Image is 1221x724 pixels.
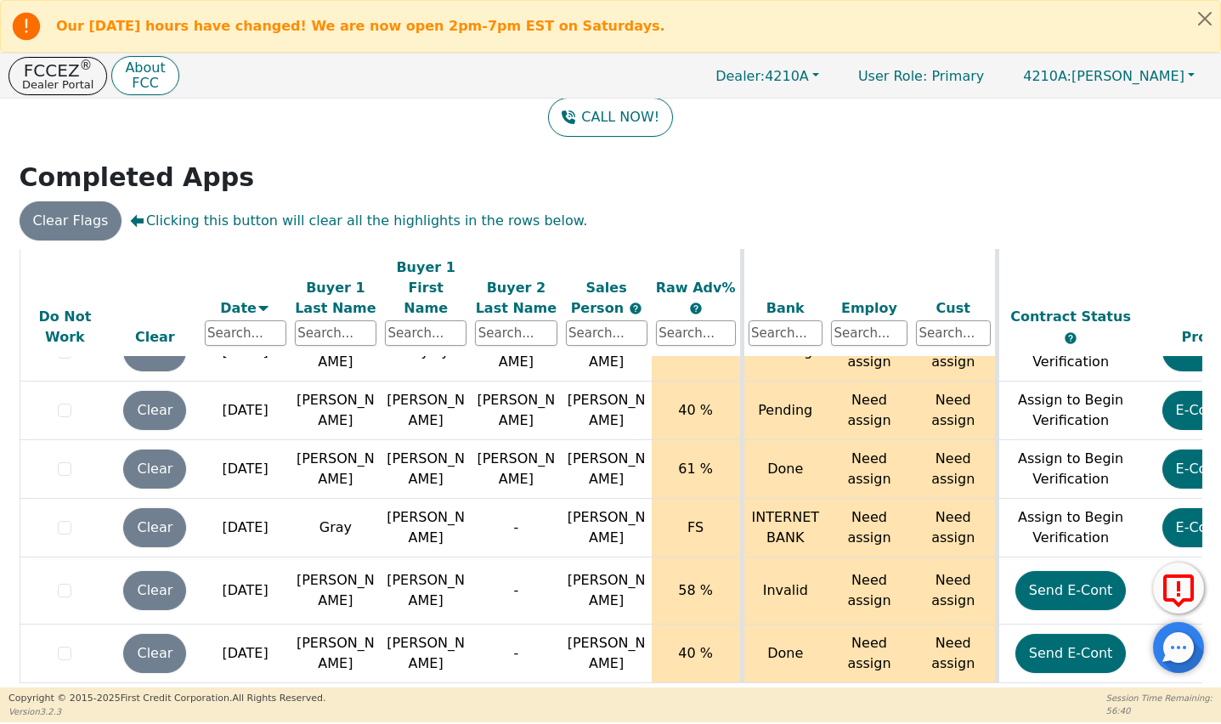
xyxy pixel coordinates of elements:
td: Need assign [912,440,997,499]
span: 40 % [678,402,713,418]
td: Pending [742,382,827,440]
td: Assign to Begin Verification [997,440,1143,499]
input: Search... [831,320,907,346]
button: Report Error to FCC [1153,563,1204,614]
td: [PERSON_NAME] [381,557,471,625]
p: FCC [125,76,165,90]
td: Done [742,440,827,499]
button: Clear [123,571,186,610]
div: Clear [114,327,195,348]
button: CALL NOW! [548,98,673,137]
td: Need assign [827,557,912,625]
div: Bank [749,297,823,318]
span: [PERSON_NAME] [568,635,646,671]
b: Our [DATE] hours have changed! We are now open 2pm-7pm EST on Saturdays. [56,18,665,34]
td: [DATE] [201,440,291,499]
input: Search... [916,320,991,346]
div: Buyer 1 Last Name [295,277,376,318]
td: - [471,625,561,683]
span: Clicking this button will clear all the highlights in the rows below. [130,211,587,231]
p: Copyright © 2015- 2025 First Credit Corporation. [8,692,325,706]
td: [PERSON_NAME] [291,440,381,499]
p: 56:40 [1106,704,1213,717]
td: - [471,499,561,557]
span: Raw Adv% [656,279,736,295]
span: 40 % [678,645,713,661]
span: All Rights Reserved. [232,693,325,704]
strong: Completed Apps [20,162,255,192]
span: Contract Status [1010,308,1131,325]
td: [PERSON_NAME] [471,440,561,499]
span: 4210A [715,68,809,84]
td: [PERSON_NAME] [291,557,381,625]
button: Close alert [1190,1,1220,36]
input: Search... [749,320,823,346]
td: [PERSON_NAME] [291,382,381,440]
td: Need assign [912,557,997,625]
input: Search... [656,320,736,346]
span: User Role : [858,68,927,84]
span: [PERSON_NAME] [568,450,646,487]
span: FS [687,519,704,535]
td: Assign to Begin Verification [997,382,1143,440]
button: Clear [123,634,186,673]
span: [PERSON_NAME] [1023,68,1184,84]
button: Clear Flags [20,201,122,240]
td: Need assign [827,382,912,440]
td: Invalid [742,557,827,625]
td: [DATE] [201,499,291,557]
td: Need assign [912,382,997,440]
button: Clear [123,450,186,489]
span: [PERSON_NAME] [568,509,646,546]
div: Buyer 1 First Name [385,257,466,318]
td: Need assign [827,499,912,557]
span: Sales Person [571,279,629,315]
td: [PERSON_NAME] [381,499,471,557]
input: Search... [205,320,286,346]
td: Gray [291,499,381,557]
button: Send E-Cont [1015,571,1127,610]
button: AboutFCC [111,56,178,96]
div: Cust [916,297,991,318]
button: Clear [123,391,186,430]
span: [PERSON_NAME] [568,572,646,608]
input: Search... [475,320,557,346]
p: FCCEZ [22,62,93,79]
span: Dealer: [715,68,765,84]
td: Need assign [827,440,912,499]
button: FCCEZ®Dealer Portal [8,57,107,95]
td: [DATE] [201,382,291,440]
td: Assign to Begin Verification [997,499,1143,557]
sup: ® [80,58,93,73]
span: 61 % [678,461,713,477]
td: [PERSON_NAME] [471,382,561,440]
td: Done [742,625,827,683]
td: [PERSON_NAME] [381,382,471,440]
div: Date [205,297,286,318]
td: Need assign [827,625,912,683]
span: [PERSON_NAME] [568,392,646,428]
button: 4210A:[PERSON_NAME] [1005,63,1213,89]
p: Version 3.2.3 [8,705,325,718]
input: Search... [385,320,466,346]
input: Search... [295,320,376,346]
td: [DATE] [201,625,291,683]
span: 58 % [678,582,713,598]
div: Employ [831,297,907,318]
td: INTERNET BANK [742,499,827,557]
p: About [125,61,165,75]
td: Need assign [912,625,997,683]
button: Dealer:4210A [698,63,837,89]
button: Clear [123,508,186,547]
div: Buyer 2 Last Name [475,277,557,318]
td: [PERSON_NAME] [381,440,471,499]
td: [DATE] [201,557,291,625]
div: Do Not Work [25,307,106,348]
button: Send E-Cont [1015,634,1127,673]
p: Primary [841,59,1001,93]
